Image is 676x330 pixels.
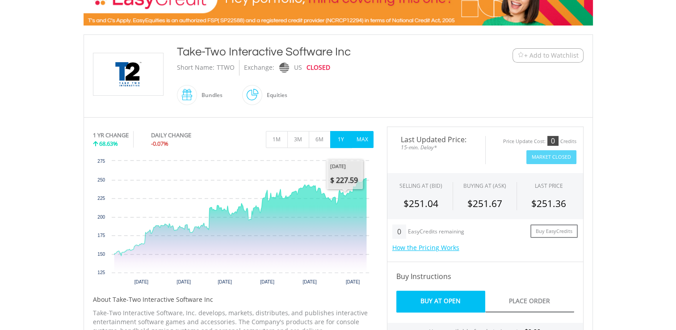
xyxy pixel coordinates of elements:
span: 15-min. Delay* [394,143,479,152]
div: EasyCredits remaining [408,228,464,236]
span: Last Updated Price: [394,136,479,143]
div: SELLING AT (BID) [399,182,442,190]
div: TTWO [217,60,235,76]
span: -0.07% [151,140,168,148]
h4: Buy Instructions [396,271,574,282]
img: EQU.US.TTWO.png [95,53,162,95]
div: US [294,60,302,76]
text: 150 [97,252,105,257]
a: Buy At Open [396,291,485,313]
span: BUYING AT (ASK) [463,182,506,190]
div: Equities [262,85,287,106]
svg: Interactive chart [93,157,374,291]
button: 3M [287,131,309,148]
div: Exchange: [244,60,274,76]
img: nasdaq.png [279,63,289,73]
span: $251.36 [531,197,566,210]
a: Place Order [485,291,574,313]
button: 1Y [330,131,352,148]
span: + Add to Watchlist [524,51,579,60]
text: 275 [97,159,105,164]
button: MAX [352,131,374,148]
text: 250 [97,178,105,182]
text: 225 [97,196,105,201]
div: Credits [560,138,576,145]
div: Take-Two Interactive Software Inc [177,44,458,60]
text: 125 [97,270,105,275]
div: 0 [392,224,406,239]
text: [DATE] [176,279,191,284]
text: [DATE] [134,279,148,284]
button: Market Closed [526,150,576,164]
img: Watchlist [517,52,524,59]
text: [DATE] [345,279,360,284]
button: Watchlist + Add to Watchlist [512,48,584,63]
text: 175 [97,233,105,238]
a: Buy EasyCredits [530,224,578,238]
div: Bundles [197,85,223,106]
div: LAST PRICE [535,182,563,190]
div: DAILY CHANGE [151,131,221,140]
div: Price Update Cost: [503,138,546,145]
a: How the Pricing Works [392,243,459,252]
span: $251.67 [467,197,502,210]
span: $251.04 [403,197,438,210]
div: Chart. Highcharts interactive chart. [93,157,374,291]
text: 200 [97,215,105,220]
div: CLOSED [307,60,330,76]
button: 1M [266,131,288,148]
text: [DATE] [218,279,232,284]
div: 0 [547,136,558,146]
span: 68.63% [99,140,118,148]
text: [DATE] [302,279,317,284]
text: [DATE] [260,279,274,284]
div: 1 YR CHANGE [93,131,129,140]
h5: About Take-Two Interactive Software Inc [93,295,374,304]
div: Short Name: [177,60,214,76]
button: 6M [309,131,331,148]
